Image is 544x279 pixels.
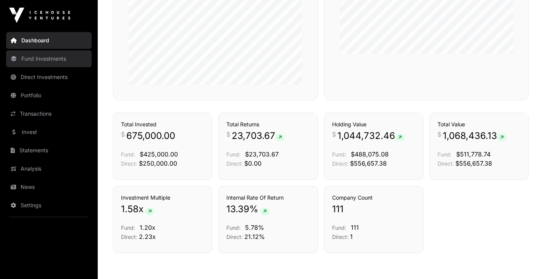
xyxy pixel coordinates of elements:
[121,160,137,167] span: Direct:
[121,130,125,139] span: $
[332,130,336,139] span: $
[437,121,521,128] h3: Total Value
[139,233,156,240] span: 2.23x
[6,32,92,49] a: Dashboard
[245,224,264,231] span: 5.78%
[443,130,507,142] span: 1,068,436.13
[332,194,415,202] h3: Company Count
[351,224,359,231] span: 111
[351,150,389,158] span: $488,075.08
[6,160,92,177] a: Analysis
[332,121,415,128] h3: Holding Value
[244,233,265,240] span: 21.12%
[140,150,178,158] span: $425,000.00
[126,130,175,142] span: 675,000.00
[506,242,544,279] iframe: Chat Widget
[121,234,137,240] span: Direct:
[456,150,491,158] span: $511,778.74
[226,234,243,240] span: Direct:
[121,224,135,231] span: Fund:
[437,151,452,158] span: Fund:
[6,124,92,140] a: Invest
[350,160,387,167] span: $556,657.38
[6,197,92,214] a: Settings
[455,160,492,167] span: $556,657.38
[226,203,249,215] span: 13.39
[6,142,92,159] a: Statements
[140,224,155,231] span: 1.20x
[6,87,92,104] a: Portfolio
[249,203,258,215] span: %
[332,224,346,231] span: Fund:
[332,151,346,158] span: Fund:
[226,130,230,139] span: $
[121,203,139,215] span: 1.58
[226,194,310,202] h3: Internal Rate Of Return
[121,194,204,202] h3: Investment Multiple
[121,121,204,128] h3: Total Invested
[139,160,177,167] span: $250,000.00
[226,224,241,231] span: Fund:
[6,179,92,195] a: News
[332,203,344,215] span: 111
[6,50,92,67] a: Fund Investments
[350,233,353,240] span: 1
[226,121,310,128] h3: Total Returns
[332,160,349,167] span: Direct:
[6,105,92,122] a: Transactions
[9,8,70,23] img: Icehouse Ventures Logo
[244,160,262,167] span: $0.00
[337,130,405,142] span: 1,044,732.46
[121,151,135,158] span: Fund:
[226,160,243,167] span: Direct:
[139,203,144,215] span: x
[232,130,285,142] span: 23,703.67
[332,234,349,240] span: Direct:
[245,150,279,158] span: $23,703.67
[437,160,454,167] span: Direct:
[437,130,441,139] span: $
[6,69,92,85] a: Direct Investments
[226,151,241,158] span: Fund:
